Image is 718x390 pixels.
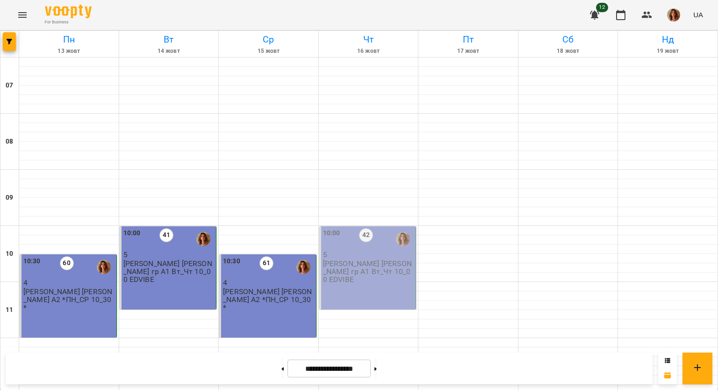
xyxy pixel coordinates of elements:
h6: 10 [6,249,13,259]
label: 61 [259,256,273,270]
p: [PERSON_NAME] [PERSON_NAME] А2 *ПН_СР 10_30* [223,288,314,312]
h6: 13 жовт [21,47,117,56]
h6: Ср [220,32,317,47]
p: 4 [223,279,314,287]
button: UA [689,6,707,23]
img: Перфілова Юлія [196,232,210,246]
label: 10:30 [23,256,41,267]
h6: 09 [6,193,13,203]
h6: Вт [121,32,217,47]
h6: 08 [6,137,13,147]
span: UA [693,10,703,20]
h6: 17 жовт [420,47,517,56]
h6: Пн [21,32,117,47]
h6: Пт [420,32,517,47]
h6: Сб [520,32,617,47]
button: Menu [11,4,34,26]
p: [PERSON_NAME] [PERSON_NAME] гр А1 Вт_Чт 10_00 EDVIBE [323,260,414,284]
span: 12 [596,3,608,12]
p: 4 [23,279,115,287]
p: [PERSON_NAME] [PERSON_NAME] гр А1 Вт_Чт 10_00 EDVIBE [123,260,215,284]
label: 10:30 [223,256,240,267]
img: Voopty Logo [45,5,92,18]
img: d73ace202ee2ff29bce2c456c7fd2171.png [667,8,680,22]
img: Перфілова Юлія [97,260,111,274]
h6: 11 [6,305,13,315]
h6: 14 жовт [121,47,217,56]
p: 5 [323,251,414,259]
label: 10:00 [323,228,340,238]
h6: 19 жовт [619,47,716,56]
h6: 18 жовт [520,47,617,56]
h6: 16 жовт [320,47,417,56]
img: Перфілова Юлія [296,260,310,274]
h6: Нд [619,32,716,47]
img: Перфілова Юлія [396,232,410,246]
label: 10:00 [123,228,141,238]
label: 41 [159,228,173,242]
h6: 15 жовт [220,47,317,56]
span: For Business [45,19,92,25]
p: [PERSON_NAME] [PERSON_NAME] А2 *ПН_СР 10_30* [23,288,115,312]
p: 5 [123,251,215,259]
h6: Чт [320,32,417,47]
label: 42 [359,228,373,242]
h6: 07 [6,80,13,91]
label: 60 [60,256,74,270]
